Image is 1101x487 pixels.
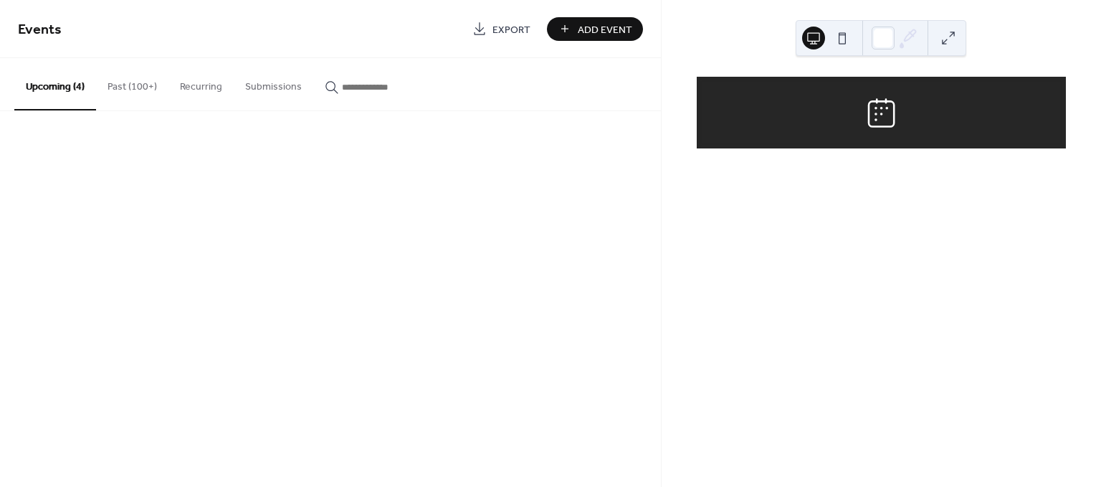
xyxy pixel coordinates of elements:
[547,17,643,41] button: Add Event
[168,58,234,109] button: Recurring
[18,16,62,44] span: Events
[96,58,168,109] button: Past (100+)
[234,58,313,109] button: Submissions
[492,22,530,37] span: Export
[462,17,541,41] a: Export
[14,58,96,110] button: Upcoming (4)
[578,22,632,37] span: Add Event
